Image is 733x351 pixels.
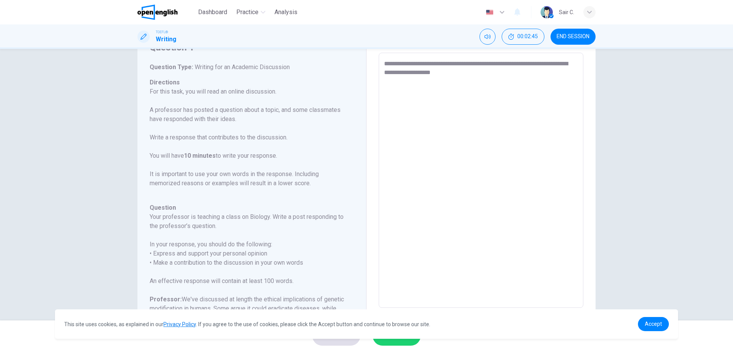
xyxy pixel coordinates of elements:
[233,5,268,19] button: Practice
[150,277,345,286] h6: An effective response will contain at least 100 words.
[150,87,345,188] p: For this task, you will read an online discussion. A professor has posted a question about a topi...
[150,295,345,332] h6: We've discussed at length the ethical implications of genetic modification in humans. Some argue ...
[156,35,176,44] h1: Writing
[150,203,345,212] h6: Question
[150,296,182,303] b: Professor:
[195,5,230,19] button: Dashboard
[150,63,345,72] h6: Question Type :
[150,212,345,231] h6: Your professor is teaching a class on Biology. Write a post responding to the professor’s question.
[517,34,538,40] span: 00:02:45
[271,5,300,19] button: Analysis
[480,29,496,45] div: Mute
[502,29,544,45] button: 00:02:45
[64,321,430,327] span: This site uses cookies, as explained in our . If you agree to the use of cookies, please click th...
[163,321,196,327] a: Privacy Policy
[198,8,227,17] span: Dashboard
[485,10,494,15] img: en
[137,5,178,20] img: OpenEnglish logo
[150,240,345,267] h6: In your response, you should do the following: • Express and support your personal opinion • Make...
[274,8,297,17] span: Analysis
[55,309,678,339] div: cookieconsent
[137,5,195,20] a: OpenEnglish logo
[541,6,553,18] img: Profile picture
[236,8,258,17] span: Practice
[502,29,544,45] div: Hide
[645,321,662,327] span: Accept
[193,63,290,71] span: Writing for an Academic Discussion
[551,29,596,45] button: END SESSION
[150,78,345,197] h6: Directions
[156,29,168,35] span: TOEFL®
[184,152,216,159] b: 10 minutes
[559,8,574,17] div: Sair C.
[638,317,669,331] a: dismiss cookie message
[557,34,589,40] span: END SESSION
